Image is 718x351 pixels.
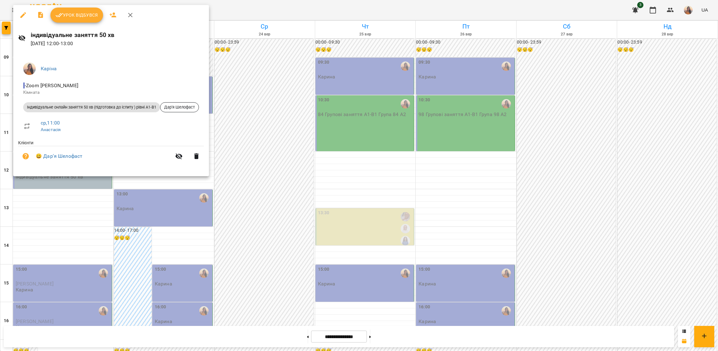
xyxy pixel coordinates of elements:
[50,8,103,23] button: Урок відбувся
[160,104,199,110] span: Дар'я Шелофаст
[36,152,82,160] a: 😀 Дар'я Шелофаст
[31,30,204,40] h6: індивідуальне заняття 50 хв
[41,66,57,72] a: Каріна
[23,82,80,88] span: - Zoom [PERSON_NAME]
[23,104,160,110] span: Індивідуальне онлайн заняття 50 хв (підготовка до іспиту ) рівні А1-В1
[23,89,199,96] p: Кімната
[18,140,204,169] ul: Клієнти
[41,127,61,132] a: Анастасія
[18,149,33,164] button: Візит ще не сплачено. Додати оплату?
[23,62,36,75] img: 069e1e257d5519c3c657f006daa336a6.png
[55,11,98,19] span: Урок відбувся
[160,102,199,112] div: Дар'я Шелофаст
[41,120,60,126] a: ср , 11:00
[31,40,204,47] p: [DATE] 12:00 - 13:00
